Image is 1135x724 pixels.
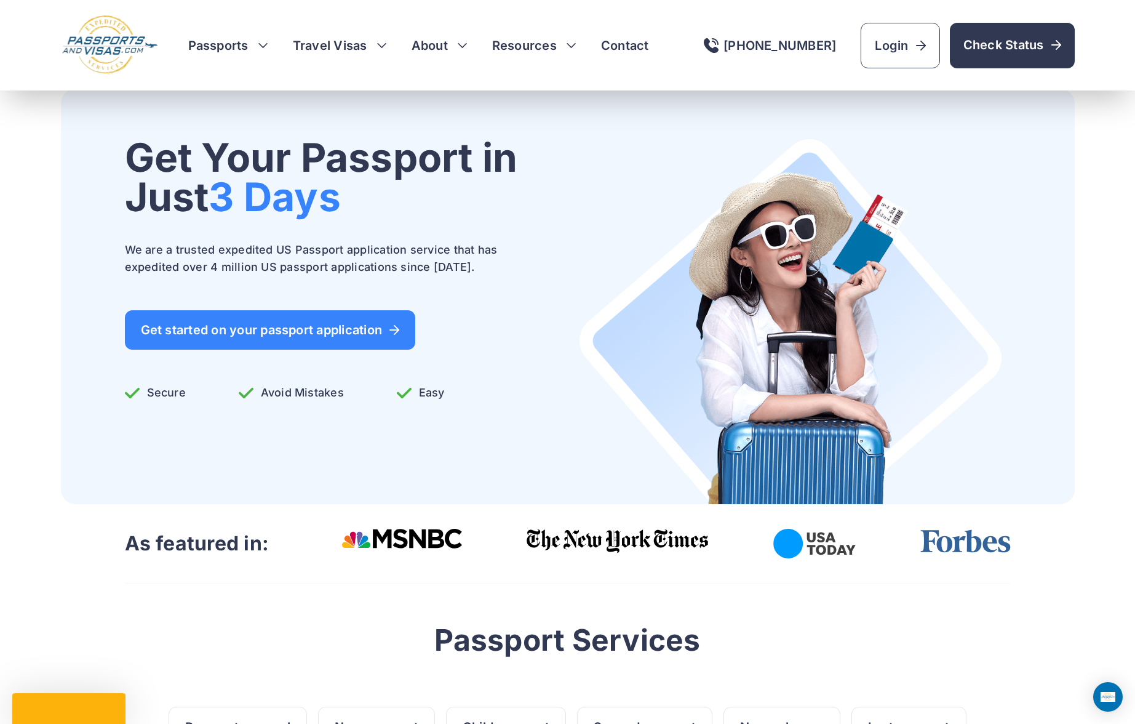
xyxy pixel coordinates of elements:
a: Get started on your passport application [125,310,416,350]
h3: As featured in: [125,531,269,556]
div: Open Intercom Messenger [1093,682,1123,712]
img: Msnbc [341,529,463,549]
img: Logo [61,15,159,76]
img: The New York Times [527,529,709,553]
a: About [412,37,448,54]
a: Login [861,23,939,68]
h1: Get Your Passport in Just [125,138,519,217]
h3: Travel Visas [293,37,387,54]
a: Check Status [950,23,1075,68]
a: Contact [601,37,649,54]
h2: Passport Services [125,623,1011,658]
span: Get started on your passport application [141,324,400,336]
p: We are a trusted expedited US Passport application service that has expedited over 4 million US p... [125,241,519,276]
p: Secure [125,384,186,401]
img: Forbes [920,529,1011,553]
a: [PHONE_NUMBER] [704,38,836,53]
p: Easy [397,384,445,401]
p: Avoid Mistakes [239,384,344,401]
img: Where can I get a Passport Near Me? [578,138,1003,504]
span: 3 Days [209,173,340,220]
img: USA Today [773,529,856,558]
h3: Passports [188,37,268,54]
span: Login [875,37,925,54]
span: Check Status [963,36,1061,54]
h3: Resources [492,37,576,54]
